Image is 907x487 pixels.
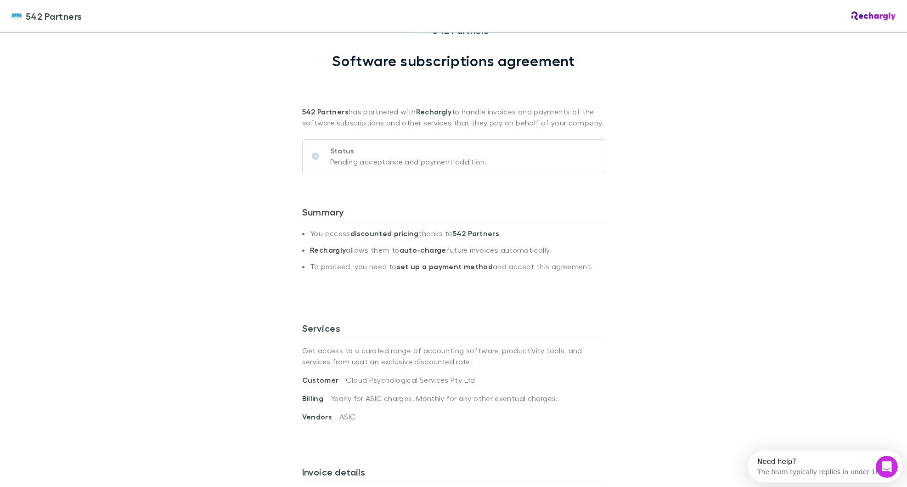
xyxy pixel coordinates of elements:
[331,394,558,402] span: Yearly for ASIC charges. Monthly for any other eventual charges.
[416,107,452,116] strong: Rechargly
[310,262,605,278] li: To proceed, you need to and accept this agreement.
[10,8,132,15] div: Need help?
[302,206,605,221] h3: Summary
[453,229,499,238] strong: 542 Partners
[851,11,896,21] img: Rechargly Logo
[332,52,575,69] h1: Software subscriptions agreement
[302,412,340,421] span: Vendors
[876,456,898,478] iframe: Intercom live chat
[330,145,487,156] p: Status
[397,262,493,271] strong: set up a payment method
[302,107,349,116] strong: 542 Partners
[330,156,487,167] p: Pending acceptance and payment addition.
[339,412,355,421] span: ASIC
[26,9,82,23] span: 542 Partners
[302,323,605,337] h3: Services
[350,229,419,238] strong: discounted pricing
[310,229,605,245] li: You access thanks to .
[302,69,605,128] p: has partnered with to handle invoices and payments of the software subscriptions and other servic...
[346,375,475,384] span: Cloud Psychological Services Pty Ltd
[302,466,605,481] h3: Invoice details
[310,245,605,262] li: allows them to future invoices automatically.
[748,450,902,482] iframe: Intercom live chat discovery launcher
[302,394,331,403] span: Billing
[10,15,132,25] div: The team typically replies in under 1h
[11,11,22,22] img: 542 Partners's Logo
[310,245,346,255] strong: Rechargly
[302,375,346,385] span: Customer
[302,338,605,374] p: Get access to a curated range of accounting software, productivity tools, and services from us at...
[4,4,159,29] div: Open Intercom Messenger
[400,245,446,255] strong: auto-charge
